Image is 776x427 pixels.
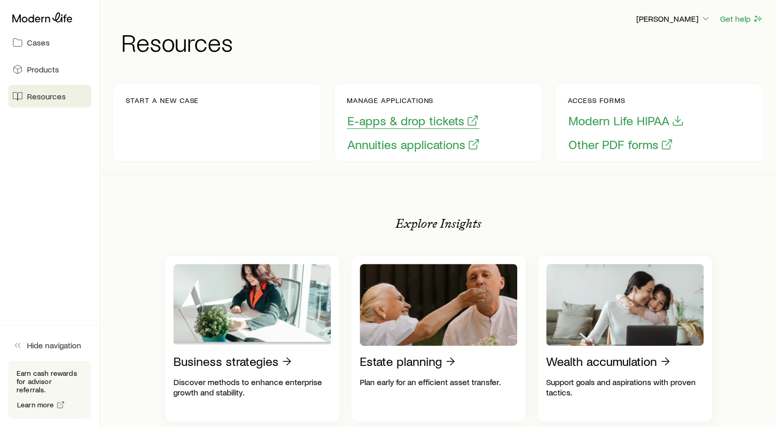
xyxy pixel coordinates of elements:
[27,64,59,75] span: Products
[347,137,480,153] button: Annuities applications
[173,264,331,346] img: Business strategies
[27,91,66,101] span: Resources
[8,361,91,419] div: Earn cash rewards for advisor referrals.Learn more
[568,96,684,105] p: Access forms
[173,377,331,397] p: Discover methods to enhance enterprise growth and stability.
[360,354,442,369] p: Estate planning
[546,354,657,369] p: Wealth accumulation
[568,137,673,153] button: Other PDF forms
[360,377,517,387] p: Plan early for an efficient asset transfer.
[17,369,83,394] p: Earn cash rewards for advisor referrals.
[8,58,91,81] a: Products
[121,30,764,54] h1: Resources
[347,113,479,129] button: E-apps & drop tickets
[347,96,480,105] p: Manage applications
[720,13,764,25] button: Get help
[17,401,54,408] span: Learn more
[396,216,481,231] p: Explore Insights
[27,340,81,350] span: Hide navigation
[568,113,684,129] button: Modern Life HIPAA
[360,264,517,346] img: Estate planning
[538,256,712,421] a: Wealth accumulationSupport goals and aspirations with proven tactics.
[546,264,704,346] img: Wealth accumulation
[546,377,704,397] p: Support goals and aspirations with proven tactics.
[27,37,50,48] span: Cases
[8,31,91,54] a: Cases
[8,334,91,357] button: Hide navigation
[173,354,279,369] p: Business strategies
[165,256,339,421] a: Business strategiesDiscover methods to enhance enterprise growth and stability.
[636,13,711,25] button: [PERSON_NAME]
[636,13,711,24] p: [PERSON_NAME]
[8,85,91,108] a: Resources
[352,256,525,421] a: Estate planningPlan early for an efficient asset transfer.
[126,96,199,105] p: Start a new case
